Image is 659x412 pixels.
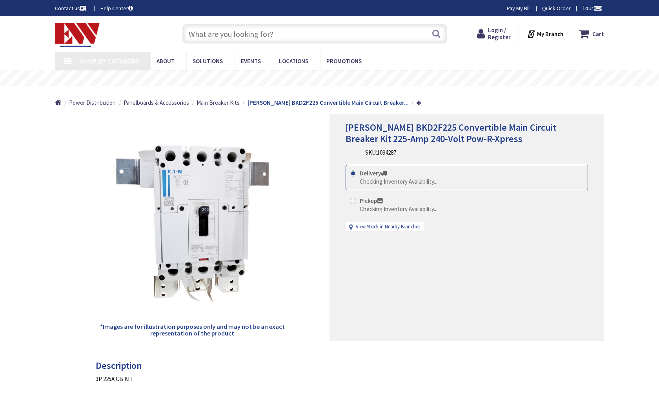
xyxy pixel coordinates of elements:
a: Main Breaker Kits [197,98,240,107]
a: Panelboards & Accessories [124,98,189,107]
a: Power Distribution [69,98,116,107]
a: Login / Register [477,27,511,41]
span: Power Distribution [69,99,116,106]
h3: Description [96,361,557,371]
span: [PERSON_NAME] BKD2F225 Convertible Main Circuit Breaker Kit 225-Amp 240-Volt Pow-R-Xpress [346,121,556,145]
a: View Stock in Nearby Branches [356,223,420,231]
rs-layer: Free Same Day Pickup at 19 Locations [265,74,408,83]
span: Locations [279,57,308,65]
strong: Delivery [360,170,387,177]
a: Pay My Bill [507,4,531,12]
span: Events [241,57,261,65]
span: About [157,57,175,65]
a: Help Center [100,4,133,12]
span: Promotions [326,57,362,65]
a: Contact us [55,4,88,12]
span: Login / Register [488,26,511,41]
a: Quick Order [542,4,571,12]
h5: *Images are for illustration purposes only and may not be an exact representation of the product [99,323,286,337]
div: My Branch [527,27,563,41]
span: Shop By Category [79,57,139,66]
img: Electrical Wholesalers, Inc. [55,23,100,47]
strong: Cart [592,27,604,41]
img: Eaton BKD2F225 Convertible Main Circuit Breaker Kit 225-Amp 240-Volt Pow-R-Xpress [99,130,286,317]
span: Solutions [193,57,223,65]
span: Tour [582,4,602,12]
strong: Pickup [360,197,383,204]
div: 3P 225A CB KIT [96,375,557,383]
input: What are you looking for? [182,24,447,44]
div: Checking Inventory Availability... [360,205,437,213]
strong: [PERSON_NAME] BKD2F225 Convertible Main Circuit Breaker... [248,99,409,106]
div: SKU: [365,148,396,157]
strong: My Branch [537,30,563,38]
span: 1094287 [377,149,396,156]
span: Main Breaker Kits [197,99,240,106]
span: Panelboards & Accessories [124,99,189,106]
a: Cart [579,27,604,41]
div: Checking Inventory Availability... [360,177,437,186]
